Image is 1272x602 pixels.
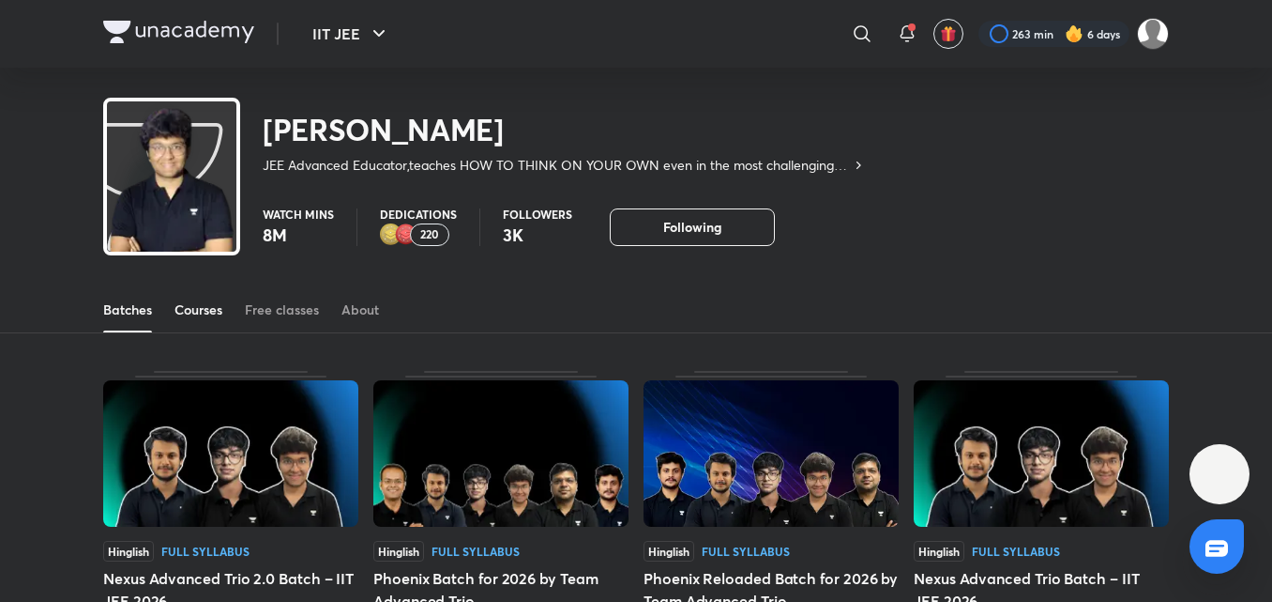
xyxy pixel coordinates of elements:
[301,15,401,53] button: IIT JEE
[373,541,424,562] span: Hinglish
[663,218,721,237] span: Following
[341,287,379,332] a: About
[395,224,417,246] img: educator badge1
[263,208,334,220] p: Watch mins
[914,380,1169,527] img: Thumbnail
[644,541,694,562] span: Hinglish
[174,301,222,319] div: Courses
[103,287,152,332] a: Batches
[107,105,236,275] img: class
[1137,18,1169,50] img: Shravan
[341,301,379,319] div: About
[161,546,250,557] div: Full Syllabus
[914,541,964,562] span: Hinglish
[263,224,334,246] p: 8M
[1065,24,1083,43] img: streak
[373,380,628,527] img: Thumbnail
[933,19,963,49] button: avatar
[103,380,358,527] img: Thumbnail
[420,228,439,241] p: 220
[103,541,154,562] span: Hinglish
[380,208,457,220] p: Dedications
[174,287,222,332] a: Courses
[940,25,957,42] img: avatar
[263,111,866,148] h2: [PERSON_NAME]
[503,208,572,220] p: Followers
[103,301,152,319] div: Batches
[610,208,775,246] button: Following
[380,224,402,246] img: educator badge2
[1208,463,1231,486] img: ttu
[103,21,254,48] a: Company Logo
[245,301,319,319] div: Free classes
[503,224,572,246] p: 3K
[644,380,899,527] img: Thumbnail
[245,287,319,332] a: Free classes
[702,546,790,557] div: Full Syllabus
[972,546,1060,557] div: Full Syllabus
[263,156,851,175] p: JEE Advanced Educator,teaches HOW TO THINK ON YOUR OWN even in the most challenging adv problems ...
[432,546,520,557] div: Full Syllabus
[103,21,254,43] img: Company Logo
